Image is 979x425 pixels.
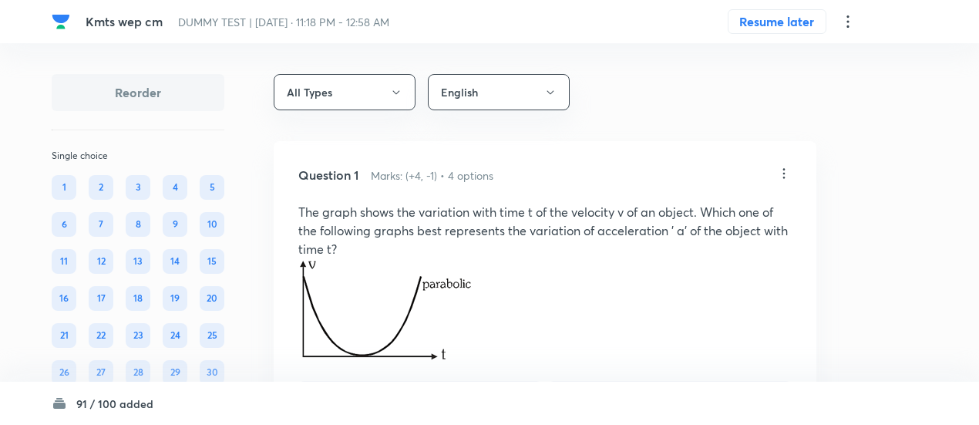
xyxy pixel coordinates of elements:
[200,212,224,237] div: 10
[371,167,493,184] h6: Marks: (+4, -1) • 4 options
[89,249,113,274] div: 12
[163,323,187,348] div: 24
[126,212,150,237] div: 8
[89,360,113,385] div: 27
[52,249,76,274] div: 11
[52,12,70,31] img: Company Logo
[200,323,224,348] div: 25
[52,149,224,163] p: Single choice
[126,286,150,311] div: 18
[163,212,187,237] div: 9
[86,13,163,29] span: Kmts wep cm
[298,258,472,364] img: 07-08-23-06:31:03-AM
[200,249,224,274] div: 15
[52,74,224,111] button: Reorder
[52,12,73,31] a: Company Logo
[178,15,389,29] span: DUMMY TEST | [DATE] · 11:18 PM - 12:58 AM
[52,212,76,237] div: 6
[163,286,187,311] div: 19
[200,175,224,200] div: 5
[52,175,76,200] div: 1
[163,175,187,200] div: 4
[126,323,150,348] div: 23
[298,166,358,184] h5: Question 1
[76,396,153,412] h6: 91 / 100 added
[89,286,113,311] div: 17
[52,323,76,348] div: 21
[200,360,224,385] div: 30
[126,249,150,274] div: 13
[200,286,224,311] div: 20
[728,9,826,34] button: Resume later
[126,360,150,385] div: 28
[274,74,415,110] button: All Types
[163,249,187,274] div: 14
[52,360,76,385] div: 26
[428,74,570,110] button: English
[89,323,113,348] div: 22
[89,175,113,200] div: 2
[52,286,76,311] div: 16
[126,175,150,200] div: 3
[89,212,113,237] div: 7
[298,203,792,258] p: The graph shows the variation with time t of the velocity v of an object. Which one of the follow...
[163,360,187,385] div: 29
